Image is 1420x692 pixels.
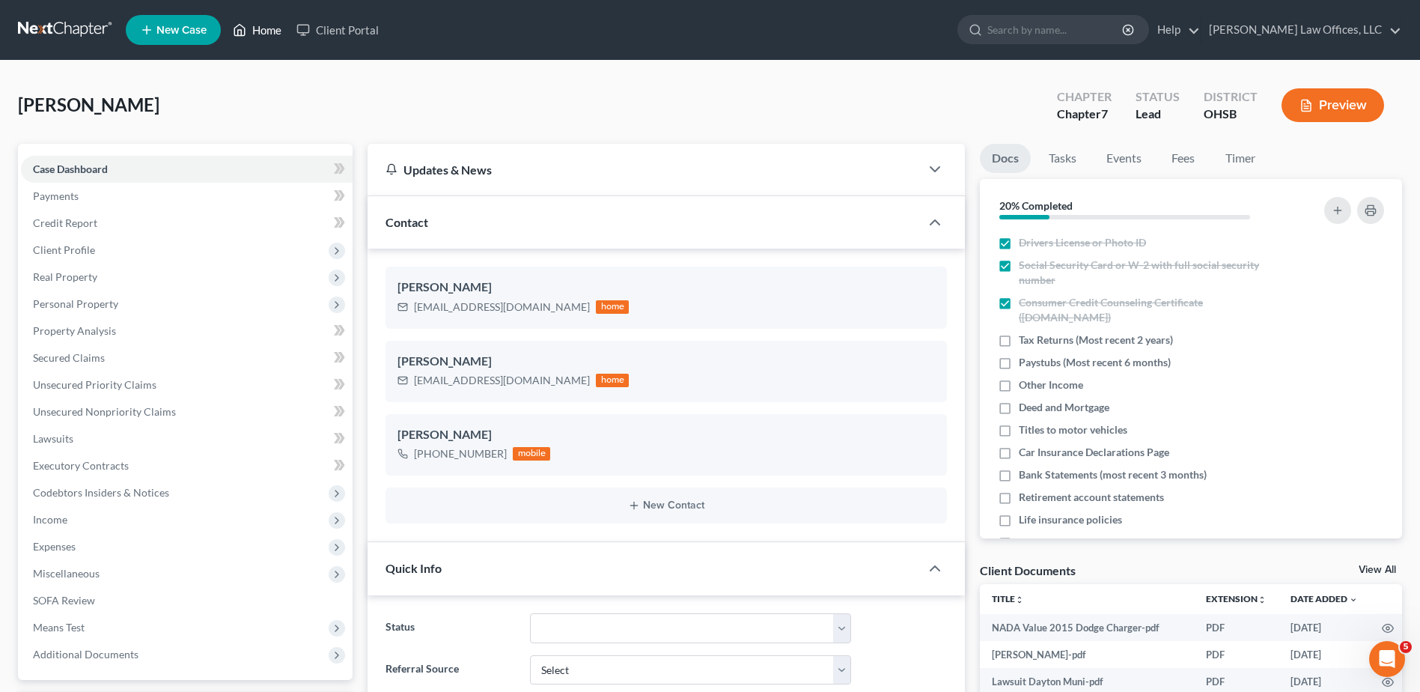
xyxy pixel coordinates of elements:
span: Quick Info [386,561,442,575]
a: Unsecured Nonpriority Claims [21,398,353,425]
div: [EMAIL_ADDRESS][DOMAIN_NAME] [414,300,590,315]
a: Payments [21,183,353,210]
a: Unsecured Priority Claims [21,371,353,398]
span: Drivers License or Photo ID [1019,235,1146,250]
span: Titles to motor vehicles [1019,422,1127,437]
span: Separation Agreements or Divorce Decrees [1019,535,1219,550]
a: Fees [1160,144,1207,173]
span: Property Analysis [33,324,116,337]
span: Tax Returns (Most recent 2 years) [1019,333,1173,347]
div: Status [1136,88,1180,106]
span: Lawsuits [33,432,73,445]
span: Secured Claims [33,351,105,364]
button: Preview [1282,88,1384,122]
a: Date Added expand_more [1291,593,1358,604]
a: Lawsuits [21,425,353,452]
a: Property Analysis [21,318,353,345]
a: View All [1359,565,1396,575]
a: Docs [980,144,1031,173]
span: Car Insurance Declarations Page [1019,445,1169,460]
div: [PERSON_NAME] [397,353,935,371]
a: Case Dashboard [21,156,353,183]
span: Retirement account statements [1019,490,1164,505]
div: Chapter [1057,106,1112,123]
span: Codebtors Insiders & Notices [33,486,169,499]
td: PDF [1194,641,1279,668]
span: Unsecured Nonpriority Claims [33,405,176,418]
span: Credit Report [33,216,97,229]
span: Social Security Card or W-2 with full social security number [1019,258,1284,288]
span: Means Test [33,621,85,634]
div: District [1204,88,1258,106]
span: Personal Property [33,297,118,310]
span: Consumer Credit Counseling Certificate ([DOMAIN_NAME]) [1019,295,1284,325]
td: [DATE] [1279,641,1370,668]
span: Paystubs (Most recent 6 months) [1019,355,1171,370]
button: New Contact [397,500,935,512]
label: Referral Source [378,655,522,685]
span: Client Profile [33,243,95,256]
span: Executory Contracts [33,459,129,472]
div: [EMAIL_ADDRESS][DOMAIN_NAME] [414,373,590,388]
div: Lead [1136,106,1180,123]
div: mobile [513,447,550,461]
span: SOFA Review [33,594,95,607]
div: Client Documents [980,562,1076,578]
div: [PERSON_NAME] [397,426,935,444]
a: SOFA Review [21,587,353,614]
label: Status [378,613,522,643]
a: Help [1150,16,1200,43]
i: expand_more [1349,595,1358,604]
input: Search by name... [987,16,1124,43]
span: Unsecured Priority Claims [33,378,156,391]
div: [PERSON_NAME] [397,279,935,297]
td: [PERSON_NAME]-pdf [980,641,1194,668]
span: Life insurance policies [1019,512,1122,527]
a: Home [225,16,289,43]
td: PDF [1194,614,1279,641]
a: Titleunfold_more [992,593,1024,604]
a: Events [1094,144,1154,173]
a: Credit Report [21,210,353,237]
span: Payments [33,189,79,202]
div: Chapter [1057,88,1112,106]
i: unfold_more [1015,595,1024,604]
a: Client Portal [289,16,386,43]
div: [PHONE_NUMBER] [414,446,507,461]
span: 5 [1400,641,1412,653]
span: Other Income [1019,377,1083,392]
a: Executory Contracts [21,452,353,479]
span: Income [33,513,67,526]
div: Updates & News [386,162,902,177]
div: home [596,374,629,387]
div: home [596,300,629,314]
span: Case Dashboard [33,163,108,175]
div: OHSB [1204,106,1258,123]
span: Miscellaneous [33,567,100,580]
td: NADA Value 2015 Dodge Charger-pdf [980,614,1194,641]
a: Extensionunfold_more [1206,593,1267,604]
span: [PERSON_NAME] [18,94,159,115]
span: Real Property [33,270,97,283]
a: [PERSON_NAME] Law Offices, LLC [1201,16,1401,43]
a: Secured Claims [21,345,353,371]
span: Bank Statements (most recent 3 months) [1019,467,1207,482]
span: Additional Documents [33,648,138,661]
iframe: Intercom live chat [1369,641,1405,677]
a: Tasks [1037,144,1088,173]
a: Timer [1213,144,1267,173]
span: 7 [1101,106,1108,121]
td: [DATE] [1279,614,1370,641]
i: unfold_more [1258,595,1267,604]
span: Contact [386,215,428,229]
span: Deed and Mortgage [1019,400,1109,415]
strong: 20% Completed [999,199,1073,212]
span: Expenses [33,540,76,553]
span: New Case [156,25,207,36]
